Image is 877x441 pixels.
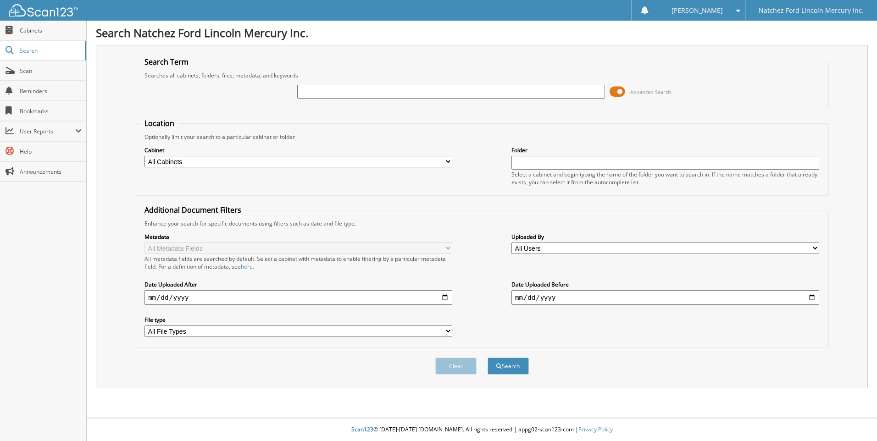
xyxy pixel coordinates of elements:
[20,47,80,55] span: Search
[511,146,819,154] label: Folder
[630,88,671,95] span: Advanced Search
[96,25,868,40] h1: Search Natchez Ford Lincoln Mercury Inc.
[20,87,82,95] span: Reminders
[144,146,452,154] label: Cabinet
[9,4,78,17] img: scan123-logo-white.svg
[20,67,82,75] span: Scan
[511,281,819,288] label: Date Uploaded Before
[144,281,452,288] label: Date Uploaded After
[87,419,877,441] div: © [DATE]-[DATE] [DOMAIN_NAME]. All rights reserved | appg02-scan123-com |
[140,57,193,67] legend: Search Term
[140,205,246,215] legend: Additional Document Filters
[140,72,824,79] div: Searches all cabinets, folders, files, metadata, and keywords
[672,8,723,13] span: [PERSON_NAME]
[351,425,373,433] span: Scan123
[759,8,864,13] span: Natchez Ford Lincoln Mercury Inc.
[144,290,452,305] input: start
[511,171,819,186] div: Select a cabinet and begin typing the name of the folder you want to search in. If the name match...
[144,316,452,324] label: File type
[578,425,613,433] a: Privacy Policy
[144,233,452,241] label: Metadata
[488,358,529,375] button: Search
[511,233,819,241] label: Uploaded By
[241,263,253,270] a: here
[20,107,82,115] span: Bookmarks
[144,255,452,270] div: All metadata fields are searched by default. Select a cabinet with metadata to enable filtering b...
[511,290,819,305] input: end
[20,27,82,34] span: Cabinets
[20,148,82,155] span: Help
[20,127,75,135] span: User Reports
[20,168,82,176] span: Announcements
[140,118,179,128] legend: Location
[140,220,824,227] div: Enhance your search for specific documents using filters such as date and file type.
[435,358,477,375] button: Clear
[140,133,824,141] div: Optionally limit your search to a particular cabinet or folder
